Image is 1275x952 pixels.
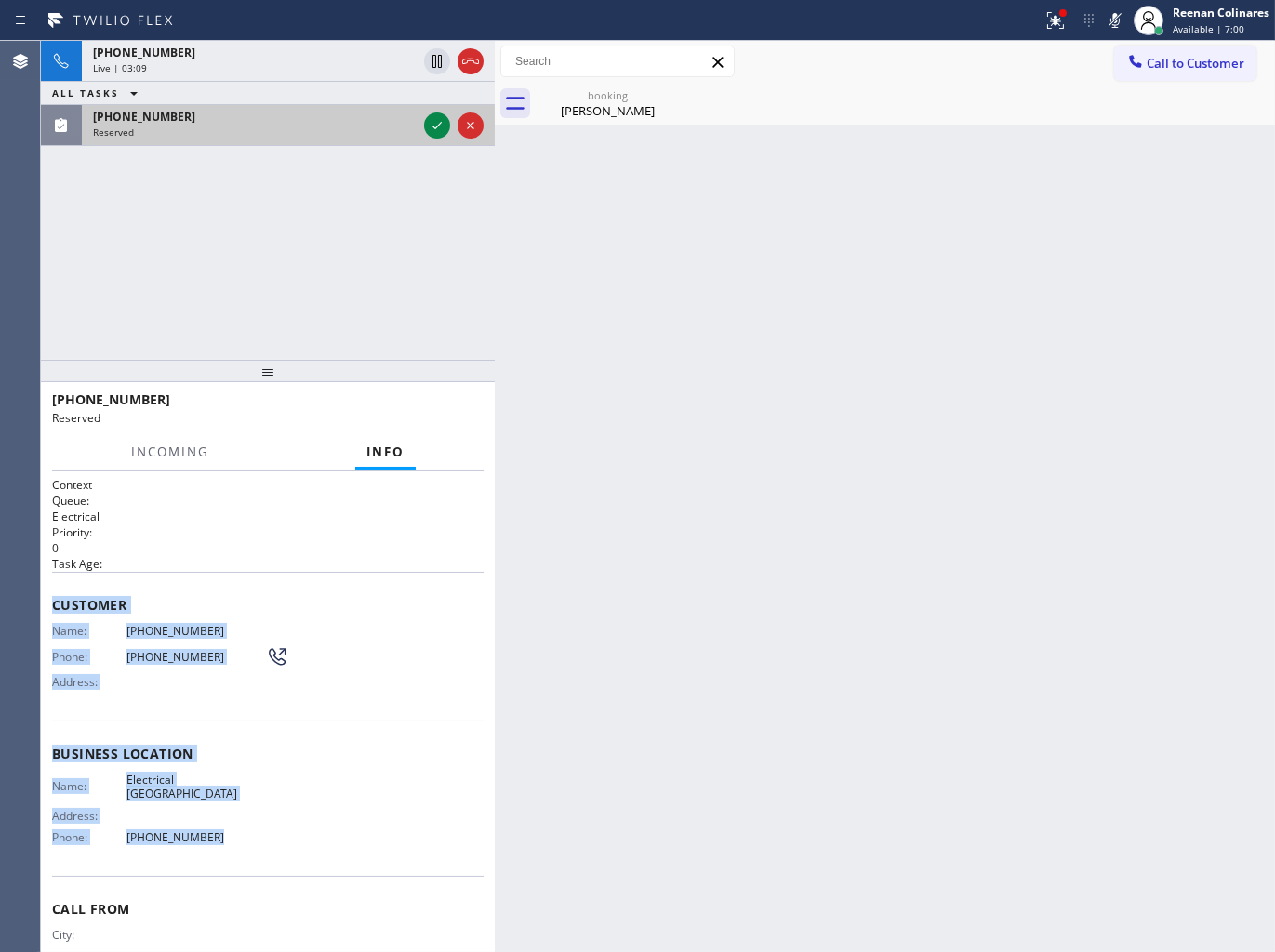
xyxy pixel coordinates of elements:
span: Name: [52,624,126,638]
span: Address: [52,675,126,689]
button: Incoming [120,434,220,470]
button: Mute [1102,7,1128,33]
span: [PHONE_NUMBER] [126,624,266,638]
span: Name: [52,779,126,793]
span: Incoming [131,443,209,460]
span: Available | 7:00 [1173,22,1244,35]
span: Electrical [GEOGRAPHIC_DATA] [126,773,266,801]
input: Search [501,46,734,76]
p: Electrical [52,509,484,524]
span: [PHONE_NUMBER] [126,650,266,664]
span: Call From [52,900,484,918]
h2: Priority: [52,524,484,540]
button: Reject [458,112,484,139]
span: Address: [52,809,126,823]
span: Live | 03:09 [93,61,147,74]
span: Info [366,443,405,460]
button: ALL TASKS [41,82,156,104]
span: Business location [52,745,484,762]
h2: Queue: [52,493,484,509]
span: [PHONE_NUMBER] [93,109,195,125]
span: Reserved [93,126,134,139]
button: Accept [424,112,450,139]
button: Hold Customer [424,48,450,74]
span: Phone: [52,650,126,664]
div: [PERSON_NAME] [538,102,678,119]
button: Info [355,434,416,470]
p: 0 [52,540,484,556]
button: Hang up [458,48,484,74]
span: ALL TASKS [52,86,119,99]
span: Phone: [52,830,126,844]
span: City: [52,928,126,942]
span: Customer [52,596,484,614]
div: Reenan Colinares [1173,5,1269,20]
h1: Context [52,477,484,493]
div: booking [538,88,678,102]
h2: Task Age: [52,556,484,572]
span: [PHONE_NUMBER] [52,390,170,408]
span: [PHONE_NUMBER] [93,45,195,60]
button: Call to Customer [1114,46,1256,81]
span: Reserved [52,410,100,426]
span: Call to Customer [1147,55,1244,72]
div: Lynne Ingalls [538,83,678,125]
span: [PHONE_NUMBER] [126,830,266,844]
